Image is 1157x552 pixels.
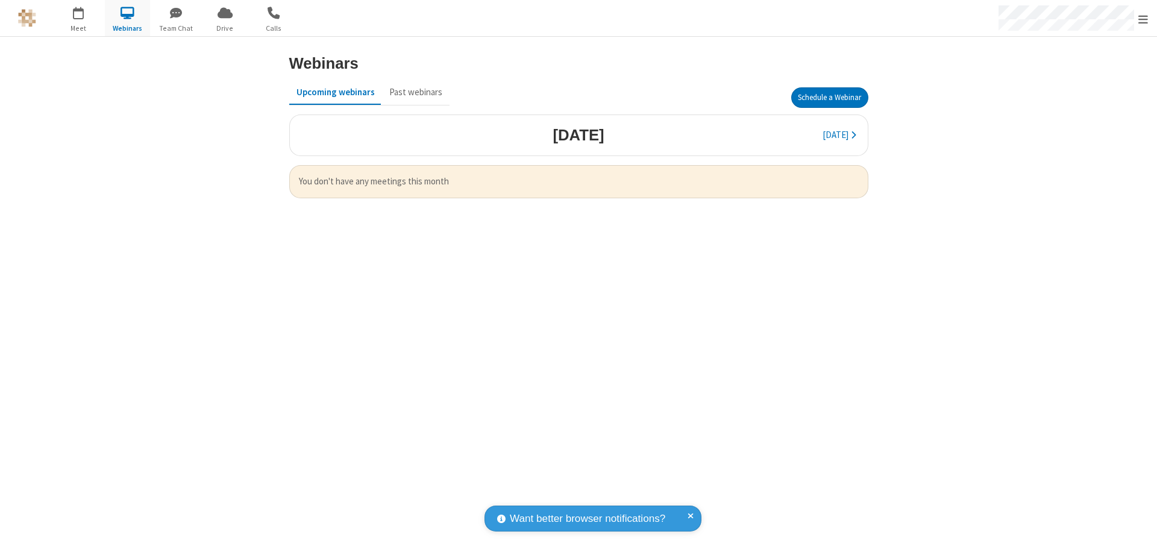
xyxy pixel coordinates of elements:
span: [DATE] [823,129,848,140]
button: Upcoming webinars [289,81,382,104]
img: QA Selenium DO NOT DELETE OR CHANGE [18,9,36,27]
span: Webinars [105,23,150,34]
h3: [DATE] [553,127,604,143]
span: Team Chat [154,23,199,34]
span: You don't have any meetings this month [299,175,859,189]
span: Meet [56,23,101,34]
h3: Webinars [289,55,359,72]
span: Drive [202,23,248,34]
span: Want better browser notifications? [510,511,665,527]
span: Calls [251,23,296,34]
button: Schedule a Webinar [791,87,868,108]
button: [DATE] [815,124,863,147]
button: Past webinars [382,81,450,104]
